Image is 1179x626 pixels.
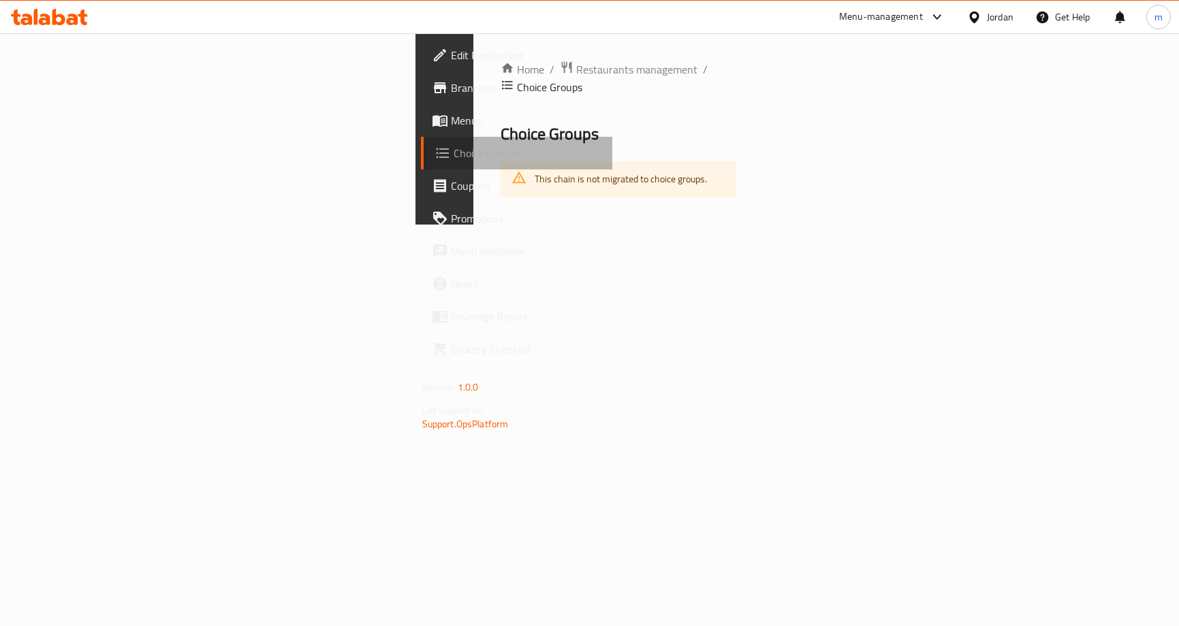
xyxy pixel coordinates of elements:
[576,61,697,78] span: Restaurants management
[421,104,612,137] a: Menus
[451,308,601,325] span: Coverage Report
[1154,10,1163,24] span: m
[421,333,612,365] a: Grocery Checklist
[421,137,612,169] a: Choice Groups
[451,47,601,63] span: Edit Restaurant
[451,80,601,96] span: Branches
[421,39,612,71] a: Edit Restaurant
[451,341,601,357] span: Grocery Checklist
[535,165,707,193] div: This chain is not migrated to choice groups.
[560,61,697,78] a: Restaurants management
[839,9,923,25] div: Menu-management
[703,61,708,78] li: /
[422,378,456,396] span: Version:
[987,10,1013,24] div: Jordan
[421,169,612,202] a: Coupons
[422,401,485,419] span: Get support on:
[458,378,479,396] span: 1.0.0
[451,243,601,259] span: Menu disclaimer
[421,235,612,267] a: Menu disclaimer
[421,71,612,104] a: Branches
[421,300,612,333] a: Coverage Report
[451,276,601,292] span: Upsell
[501,61,737,96] nav: breadcrumb
[451,112,601,129] span: Menus
[421,202,612,235] a: Promotions
[454,145,601,161] span: Choice Groups
[421,267,612,300] a: Upsell
[451,210,601,227] span: Promotions
[422,415,509,433] a: Support.OpsPlatform
[451,178,601,194] span: Coupons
